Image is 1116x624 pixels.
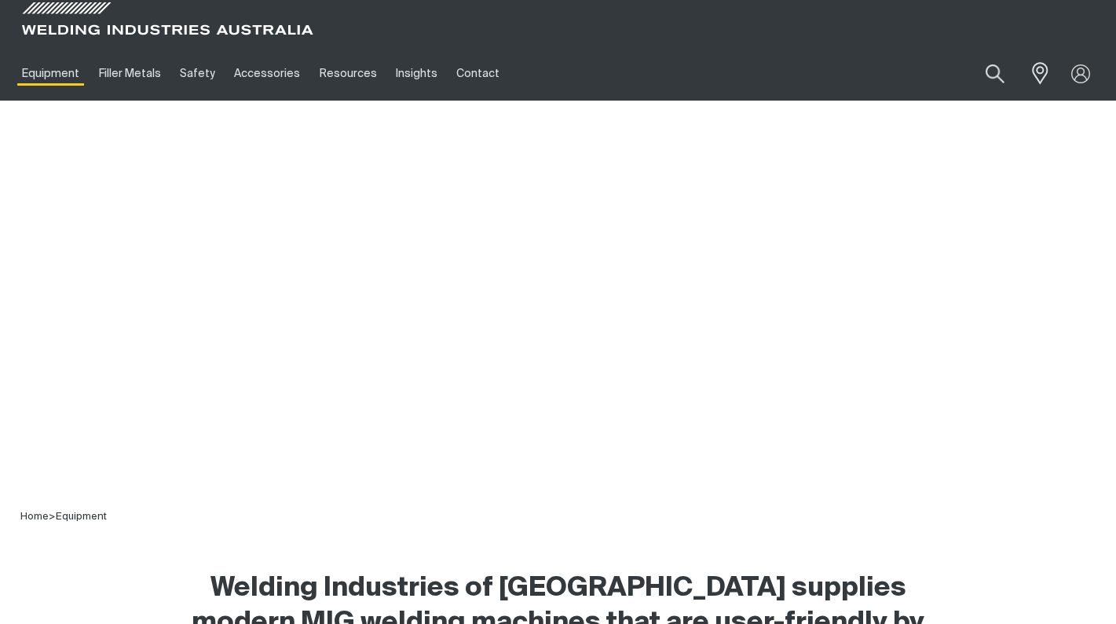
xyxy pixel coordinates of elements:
[56,512,107,522] a: Equipment
[447,46,509,101] a: Contact
[13,46,89,101] a: Equipment
[49,512,56,522] span: >
[89,46,170,101] a: Filler Metals
[13,46,831,101] nav: Main
[386,46,447,101] a: Insights
[170,46,225,101] a: Safety
[20,512,49,522] a: Home
[949,55,1022,92] input: Product name or item number...
[225,46,309,101] a: Accessories
[435,419,682,470] h1: MIG Welders
[310,46,386,101] a: Resources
